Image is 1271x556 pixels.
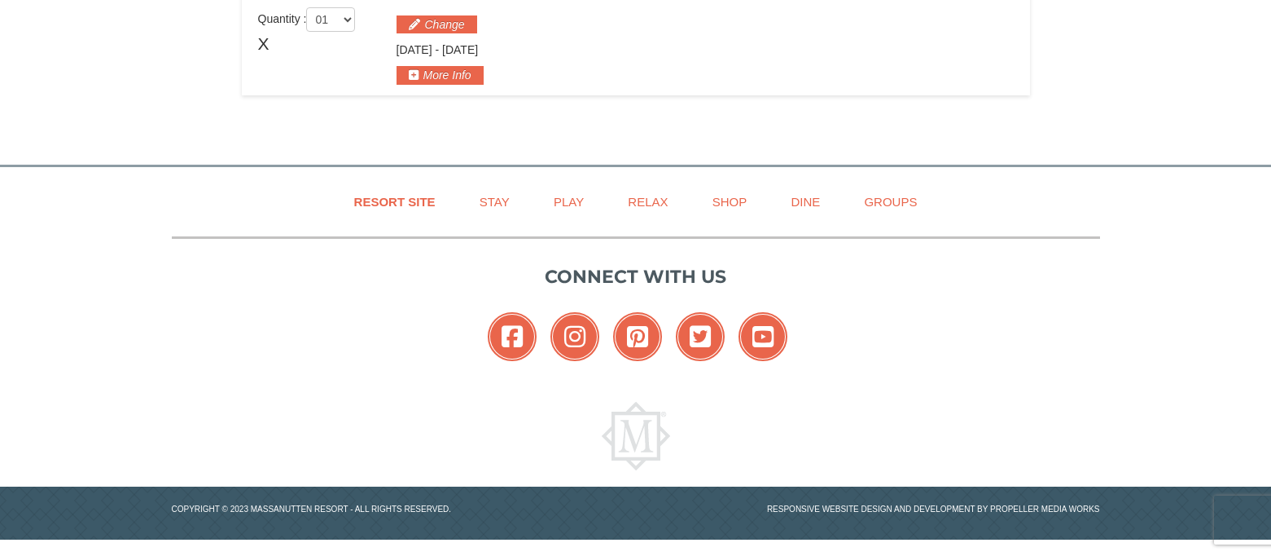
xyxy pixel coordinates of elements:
span: Quantity : [258,12,356,25]
p: Connect with us [172,263,1100,290]
a: Play [533,183,604,220]
a: Relax [607,183,688,220]
img: Massanutten Resort Logo [602,402,670,470]
a: Shop [692,183,768,220]
span: X [258,32,270,56]
a: Resort Site [334,183,456,220]
button: More Info [397,66,484,84]
a: Stay [459,183,530,220]
p: Copyright © 2023 Massanutten Resort - All Rights Reserved. [160,503,636,515]
span: - [435,43,439,56]
button: Change [397,15,477,33]
a: Dine [770,183,840,220]
span: [DATE] [442,43,478,56]
span: [DATE] [397,43,432,56]
a: Groups [844,183,937,220]
a: Responsive website design and development by Propeller Media Works [767,505,1100,514]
